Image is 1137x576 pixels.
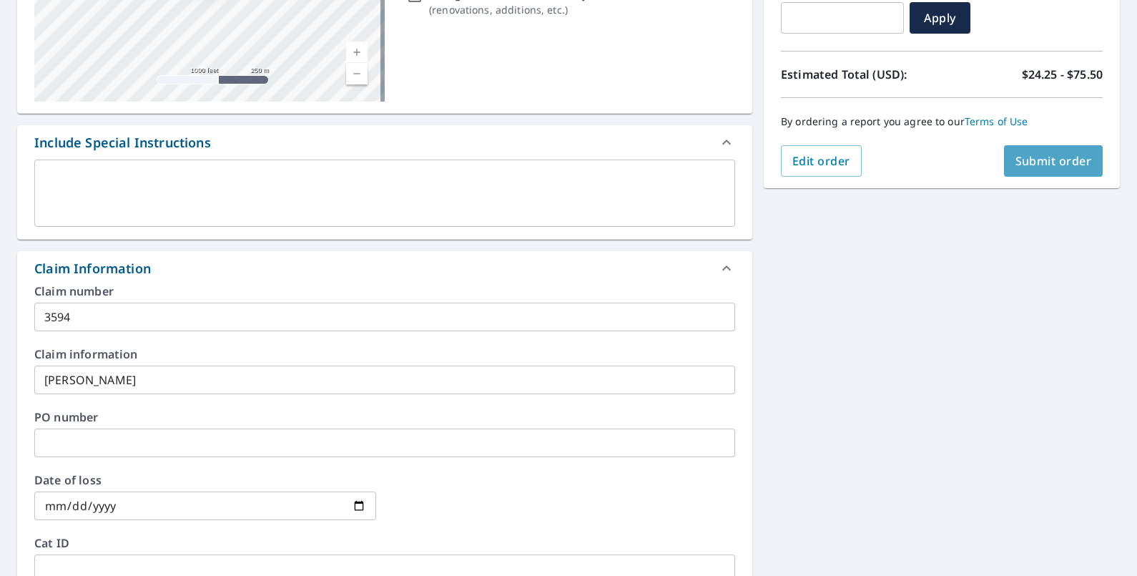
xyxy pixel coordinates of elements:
p: $24.25 - $75.50 [1022,66,1103,83]
button: Submit order [1004,145,1103,177]
div: Claim Information [34,259,151,278]
p: By ordering a report you agree to our [781,115,1103,128]
p: Estimated Total (USD): [781,66,942,83]
div: Include Special Instructions [17,125,752,160]
a: Current Level 15, Zoom Out [346,63,368,84]
label: Claim number [34,285,735,297]
label: Claim information [34,348,735,360]
span: Edit order [792,153,850,169]
span: Submit order [1015,153,1092,169]
div: Include Special Instructions [34,133,211,152]
span: Apply [921,10,959,26]
button: Edit order [781,145,862,177]
div: Claim Information [17,251,752,285]
label: PO number [34,411,735,423]
p: ( renovations, additions, etc. ) [429,2,609,17]
label: Cat ID [34,537,735,549]
button: Apply [910,2,970,34]
label: Date of loss [34,474,376,486]
a: Terms of Use [965,114,1028,128]
a: Current Level 15, Zoom In [346,42,368,63]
